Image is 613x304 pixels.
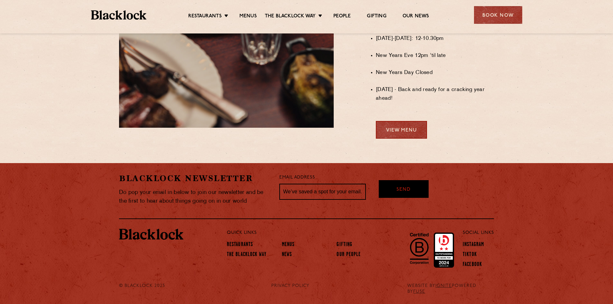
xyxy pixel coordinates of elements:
[376,34,494,43] li: [DATE]-[DATE]: 12-10.30pm
[239,13,257,20] a: Menus
[406,229,432,268] img: B-Corp-Logo-Black-RGB.svg
[282,252,292,259] a: News
[463,229,494,237] p: Social Links
[337,252,361,259] a: Our People
[119,229,183,240] img: BL_Textured_Logo-footer-cropped.svg
[333,13,351,20] a: People
[271,283,310,289] a: PRIVACY POLICY
[463,262,482,269] a: Facebook
[403,283,499,295] div: WEBSITE BY POWERED BY
[435,283,452,288] a: IGNITE
[474,6,522,24] div: Book Now
[279,174,315,181] label: Email Address
[265,13,316,20] a: The Blacklock Way
[396,186,411,194] span: Send
[279,184,366,200] input: We’ve saved a spot for your email...
[376,86,494,103] li: [DATE] - Back and ready for a cracking year ahead!
[376,51,494,60] li: New Years Eve 12pm 'til late
[91,10,147,20] img: BL_Textured_Logo-footer-cropped.svg
[463,242,484,249] a: Instagram
[227,242,253,249] a: Restaurants
[367,13,386,20] a: Gifting
[403,13,429,20] a: Our News
[376,69,494,77] li: New Years Day Closed
[188,13,222,20] a: Restaurants
[413,289,425,294] a: FUSE
[463,252,477,259] a: TikTok
[434,233,454,268] img: Accred_2023_2star.png
[227,252,266,259] a: The Blacklock Way
[227,229,441,237] p: Quick Links
[119,188,270,206] p: Do pop your email in below to join our newsletter and be the first to hear about things going on ...
[119,173,270,184] h2: Blacklock Newsletter
[114,283,178,295] div: © Blacklock 2025
[337,242,352,249] a: Gifting
[376,121,427,139] a: View Menu
[282,242,295,249] a: Menus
